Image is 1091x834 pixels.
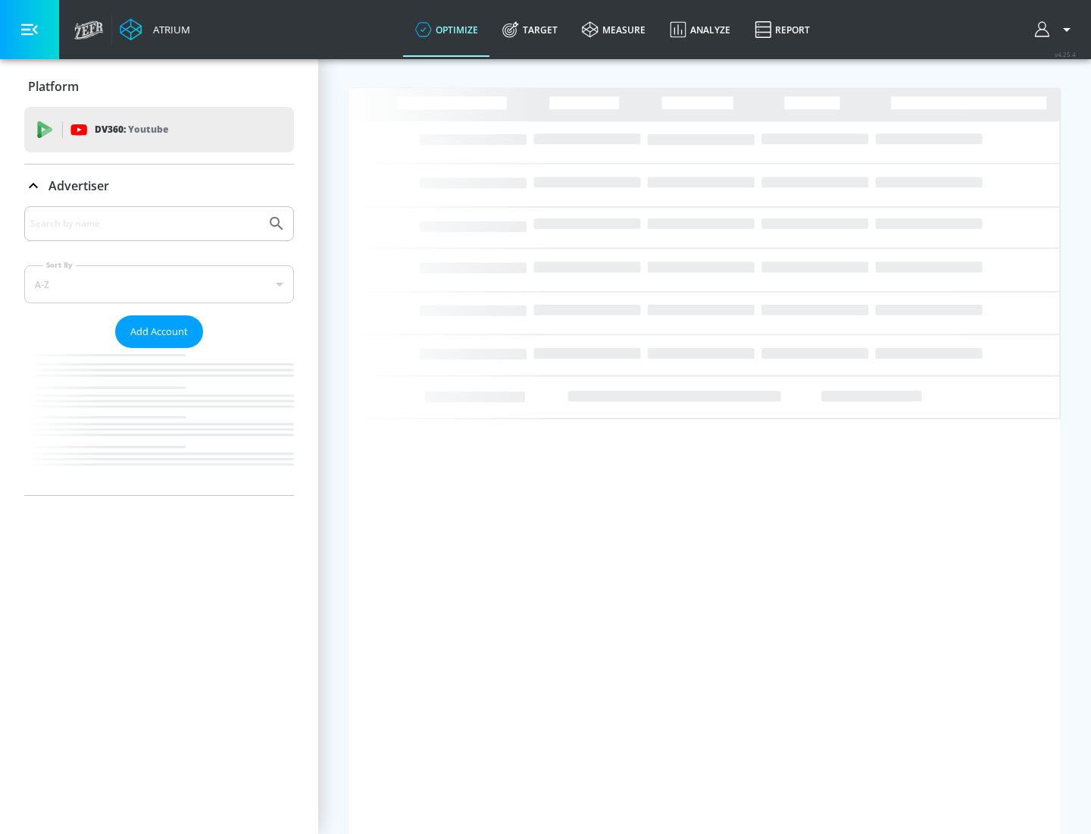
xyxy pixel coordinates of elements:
label: Sort By [43,260,76,270]
p: Advertiser [48,177,109,194]
div: Platform [24,65,294,108]
a: Report [742,2,822,57]
span: Add Account [130,323,188,340]
a: Analyze [658,2,742,57]
a: Target [490,2,570,57]
div: A-Z [24,265,294,303]
input: Search by name [30,214,260,234]
p: DV360: [95,121,168,138]
span: v 4.25.4 [1055,50,1076,58]
a: measure [570,2,658,57]
a: Atrium [120,18,190,41]
nav: list of Advertiser [24,348,294,495]
div: Advertiser [24,206,294,495]
p: Platform [28,78,79,95]
div: Advertiser [24,165,294,207]
div: DV360: Youtube [24,107,294,152]
div: Atrium [147,23,190,36]
p: Youtube [128,121,168,137]
button: Add Account [115,315,203,348]
a: optimize [403,2,490,57]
